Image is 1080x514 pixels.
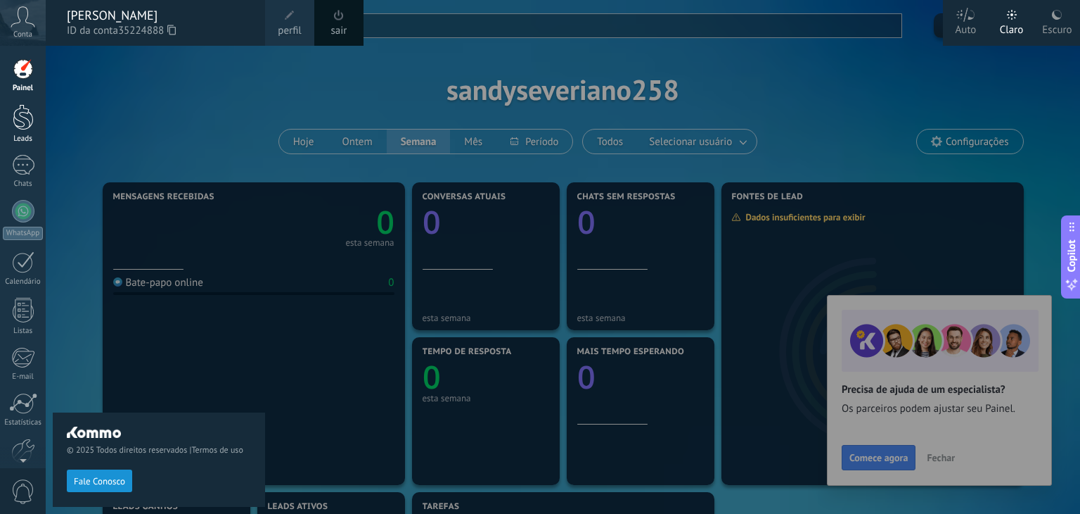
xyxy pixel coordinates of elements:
div: Painel [3,84,44,93]
span: ID da conta [67,23,251,39]
span: Copilot [1065,240,1079,272]
div: Leads [3,134,44,144]
span: Conta [13,30,32,39]
div: Calendário [3,277,44,287]
div: Escuro [1042,9,1072,46]
div: E-mail [3,372,44,382]
div: Estatísticas [3,418,44,427]
span: © 2025 Todos direitos reservados | [67,445,251,456]
div: Chats [3,180,44,189]
div: Claro [1000,9,1024,46]
span: Fale Conosco [74,477,125,487]
a: Termos de uso [191,445,243,456]
div: WhatsApp [3,227,43,240]
a: sair [331,23,347,39]
a: Fale Conosco [67,475,132,486]
span: perfil [278,23,301,39]
div: Auto [956,9,977,46]
div: [PERSON_NAME] [67,8,251,23]
span: 35224888 [118,23,176,39]
button: Fale Conosco [67,470,132,492]
div: Listas [3,327,44,336]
